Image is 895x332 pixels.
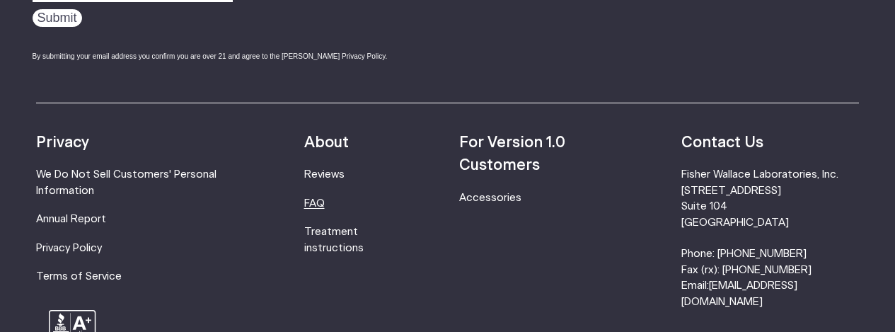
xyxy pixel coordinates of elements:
[36,169,216,195] a: We Do Not Sell Customers' Personal Information
[33,9,82,27] input: Submit
[459,135,565,173] strong: For Version 1.0 Customers
[681,167,859,310] li: Fisher Wallace Laboratories, Inc. [STREET_ADDRESS] Suite 104 [GEOGRAPHIC_DATA] Phone: [PHONE_NUMB...
[36,135,89,150] strong: Privacy
[36,243,102,253] a: Privacy Policy
[304,227,364,253] a: Treatment instructions
[36,214,106,224] a: Annual Report
[304,169,345,180] a: Reviews
[681,135,763,150] strong: Contact Us
[681,280,797,307] a: [EMAIL_ADDRESS][DOMAIN_NAME]
[304,135,349,150] strong: About
[304,198,325,209] a: FAQ
[459,193,521,203] a: Accessories
[36,271,122,282] a: Terms of Service
[33,51,422,62] div: By submitting your email address you confirm you are over 21 and agree to the [PERSON_NAME] Priva...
